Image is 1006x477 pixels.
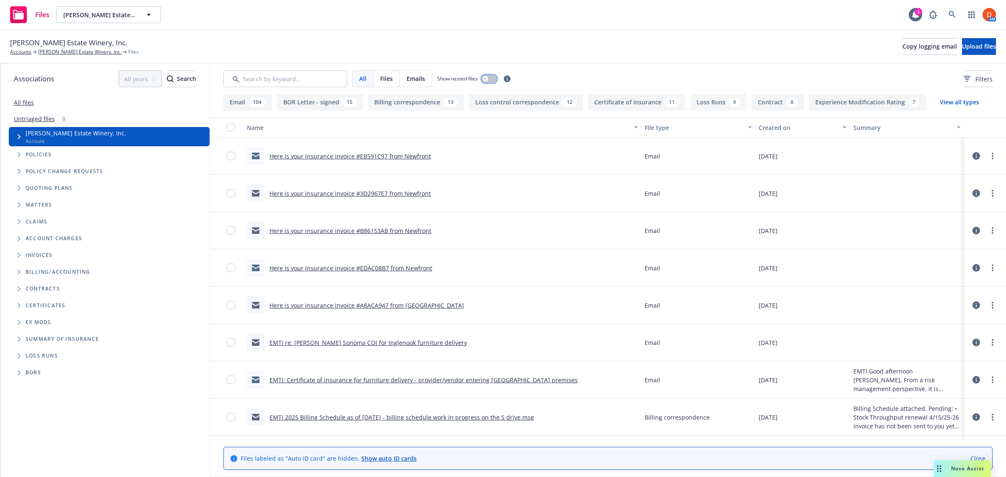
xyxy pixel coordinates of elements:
[665,98,679,107] div: 11
[26,353,58,358] span: Loss Runs
[26,219,47,224] span: Claims
[934,460,944,477] div: Drag to move
[241,454,417,463] span: Files labeled as "Auto ID card" are hidden.
[645,123,743,132] div: File type
[588,94,685,111] button: Certificate of insurance
[853,404,961,430] span: Billing Schedule attached. Pending: • Stock Throughput renewal 4/15/25-26 invoice has not been se...
[645,376,660,384] span: Email
[0,264,210,381] div: Folder Tree Example
[14,114,55,123] a: Untriaged files
[809,94,926,111] button: Experience Modification Rating
[227,152,235,160] input: Toggle Row Selected
[10,37,127,48] span: [PERSON_NAME] Estate Winery, Inc.
[227,226,235,235] input: Toggle Row Selected
[759,301,778,310] span: [DATE]
[227,338,235,347] input: Toggle Row Selected
[0,127,210,264] div: Tree Example
[759,338,778,347] span: [DATE]
[26,303,65,308] span: Certificates
[963,6,980,23] a: Switch app
[26,236,82,241] span: Account charges
[645,338,660,347] span: Email
[38,48,122,56] a: [PERSON_NAME] Estate Winery, Inc.
[227,189,235,197] input: Toggle Row Selected
[359,74,366,83] span: All
[853,367,961,393] span: EMTI Good afternoon [PERSON_NAME], From a risk management perspective, it is recommended that any...
[270,301,464,309] a: Here is your insurance invoice #A8ACA947 from [GEOGRAPHIC_DATA]
[645,301,660,310] span: Email
[56,6,161,23] button: [PERSON_NAME] Estate Winery, Inc.
[14,99,34,106] a: All files
[167,75,174,82] svg: Search
[437,75,478,82] span: Show nested files
[270,227,431,235] a: Here is your insurance invoice #B86153AB from Newfront
[988,375,998,385] a: more
[26,169,103,174] span: Policy change requests
[645,189,660,198] span: Email
[988,151,998,161] a: more
[925,6,941,23] a: Report a Bug
[902,42,957,50] span: Copy logging email
[759,123,837,132] div: Created on
[63,10,136,19] span: [PERSON_NAME] Estate Winery, Inc.
[35,11,49,18] span: Files
[690,94,747,111] button: Loss Runs
[26,270,91,275] span: Billing/Accounting
[752,94,804,111] button: Contract
[270,339,467,347] a: EMTI re: [PERSON_NAME] Sonoma COI for Inglenook furniture delivery
[759,226,778,235] span: [DATE]
[469,94,583,111] button: Loss control correspondence
[443,98,458,107] div: 13
[407,74,425,83] span: Emails
[14,73,54,84] span: Associations
[926,94,993,111] button: View all types
[270,264,432,272] a: Here is your insurance invoice #EDAC08B7 from Newfront
[988,337,998,347] a: more
[270,376,578,384] a: EMTI: Certificate of insurance for furniture delivery - provider/vendor entering [GEOGRAPHIC_DATA...
[988,412,998,422] a: more
[962,42,996,50] span: Upload files
[244,117,641,137] button: Name
[755,117,850,137] button: Created on
[988,263,998,273] a: more
[227,264,235,272] input: Toggle Row Selected
[10,48,31,56] a: Accounts
[380,74,393,83] span: Files
[227,123,235,132] input: Select all
[645,264,660,272] span: Email
[223,94,272,111] button: Email
[270,152,431,160] a: Here is your insurance invoice #EB591C97 from Newfront
[759,189,778,198] span: [DATE]
[962,38,996,55] button: Upload files
[641,117,755,137] button: File type
[944,6,961,23] a: Search
[908,98,920,107] div: 7
[7,3,53,26] a: Files
[368,94,464,111] button: Billing correspondence
[58,114,70,124] div: 0
[277,94,363,111] button: BOR Letter - signed
[988,226,998,236] a: more
[915,8,922,16] div: 1
[988,300,998,310] a: more
[759,376,778,384] span: [DATE]
[645,152,660,161] span: Email
[850,117,964,137] button: Summary
[167,70,196,87] button: SearchSearch
[951,465,984,472] span: Nova Assist
[361,454,417,462] a: Show auto ID cards
[26,186,73,191] span: Quoting plans
[853,123,952,132] div: Summary
[227,413,235,421] input: Toggle Row Selected
[902,38,957,55] button: Copy logging email
[26,370,41,375] span: BORs
[983,8,996,21] img: photo
[786,98,798,107] div: 8
[227,376,235,384] input: Toggle Row Selected
[729,98,740,107] div: 9
[270,189,431,197] a: Here is your insurance invoice #3D2967E7 from Newfront
[645,413,710,422] span: Billing correspondence
[227,301,235,309] input: Toggle Row Selected
[26,253,53,258] span: Invoices
[26,137,126,145] span: Account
